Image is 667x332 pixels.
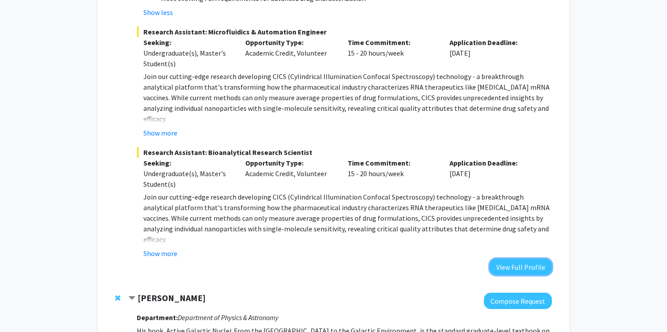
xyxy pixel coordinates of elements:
[450,37,539,48] p: Application Deadline:
[143,248,177,259] button: Show more
[137,147,552,158] span: Research Assistant: Bioanalytical Research Scientist
[143,71,552,124] p: Join our cutting-edge research developing CICS (Cylindrical Illumination Confocal Spectroscopy) t...
[443,158,545,189] div: [DATE]
[143,168,232,189] div: Undergraduate(s), Master's Student(s)
[137,26,552,37] span: Research Assistant: Microfluidics & Automation Engineer
[143,158,232,168] p: Seeking:
[348,37,437,48] p: Time Commitment:
[490,259,552,275] button: View Full Profile
[178,313,278,322] i: Department of Physics & Astronomy
[143,128,177,138] button: Show more
[484,293,552,309] button: Compose Request to Julian Krolik
[7,292,37,325] iframe: Chat
[115,294,120,302] span: Remove Julian Krolik from bookmarks
[348,158,437,168] p: Time Commitment:
[138,292,206,303] strong: [PERSON_NAME]
[143,192,552,245] p: Join our cutting-edge research developing CICS (Cylindrical Illumination Confocal Spectroscopy) t...
[143,37,232,48] p: Seeking:
[443,37,545,69] div: [DATE]
[239,37,341,69] div: Academic Credit, Volunteer
[128,295,135,302] span: Contract Julian Krolik Bookmark
[245,37,334,48] p: Opportunity Type:
[341,37,443,69] div: 15 - 20 hours/week
[143,7,173,18] button: Show less
[143,48,232,69] div: Undergraduate(s), Master's Student(s)
[137,313,178,322] strong: Department:
[245,158,334,168] p: Opportunity Type:
[239,158,341,189] div: Academic Credit, Volunteer
[450,158,539,168] p: Application Deadline:
[341,158,443,189] div: 15 - 20 hours/week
